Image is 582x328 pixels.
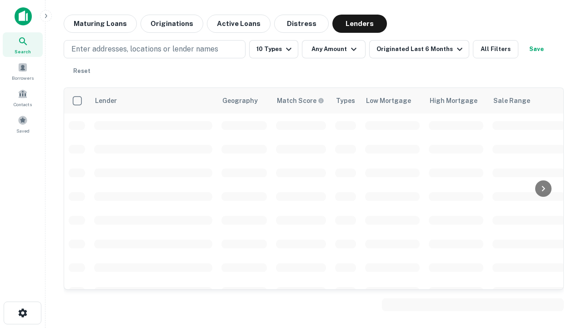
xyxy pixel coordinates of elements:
th: Lender [90,88,217,113]
button: Enter addresses, locations or lender names [64,40,246,58]
img: capitalize-icon.png [15,7,32,26]
h6: Match Score [277,96,322,106]
span: Search [15,48,31,55]
button: Originated Last 6 Months [369,40,469,58]
span: Contacts [14,101,32,108]
div: High Mortgage [430,95,477,106]
th: Capitalize uses an advanced AI algorithm to match your search with the best lender. The match sco... [271,88,331,113]
button: Lenders [332,15,387,33]
div: Types [336,95,355,106]
iframe: Chat Widget [537,226,582,270]
a: Contacts [3,85,43,110]
a: Saved [3,112,43,136]
button: 10 Types [249,40,298,58]
th: Sale Range [488,88,570,113]
button: Any Amount [302,40,366,58]
button: Maturing Loans [64,15,137,33]
button: Save your search to get updates of matches that match your search criteria. [522,40,551,58]
button: Active Loans [207,15,271,33]
div: Low Mortgage [366,95,411,106]
a: Borrowers [3,59,43,83]
div: Lender [95,95,117,106]
p: Enter addresses, locations or lender names [71,44,218,55]
button: Originations [140,15,203,33]
button: Reset [67,62,96,80]
span: Saved [16,127,30,134]
div: Capitalize uses an advanced AI algorithm to match your search with the best lender. The match sco... [277,96,324,106]
button: Distress [274,15,329,33]
th: Geography [217,88,271,113]
span: Borrowers [12,74,34,82]
div: Originated Last 6 Months [376,44,465,55]
th: Types [331,88,361,113]
div: Sale Range [493,95,530,106]
div: Geography [222,95,258,106]
th: Low Mortgage [361,88,424,113]
a: Search [3,32,43,57]
th: High Mortgage [424,88,488,113]
button: All Filters [473,40,518,58]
